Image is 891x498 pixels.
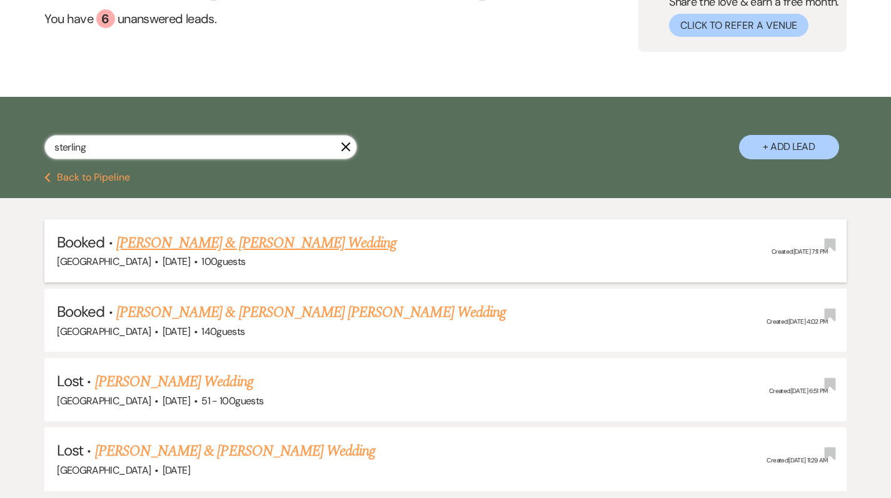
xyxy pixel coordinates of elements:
span: 100 guests [201,255,245,268]
a: [PERSON_NAME] Wedding [95,371,253,393]
span: [GEOGRAPHIC_DATA] [57,255,151,268]
span: [GEOGRAPHIC_DATA] [57,325,151,338]
span: [GEOGRAPHIC_DATA] [57,464,151,477]
span: Lost [57,441,83,460]
button: + Add Lead [739,135,839,159]
span: Lost [57,371,83,391]
button: Back to Pipeline [44,172,130,182]
span: Booked [57,232,104,252]
span: Created: [DATE] 11:29 AM [767,456,827,464]
span: [DATE] [163,325,190,338]
span: Booked [57,302,104,321]
input: Search by name, event date, email address or phone number [44,135,357,159]
span: Created: [DATE] 7:11 PM [772,248,828,256]
button: Click to Refer a Venue [669,14,808,37]
a: [PERSON_NAME] & [PERSON_NAME] Wedding [95,440,375,462]
a: [PERSON_NAME] & [PERSON_NAME] [PERSON_NAME] Wedding [116,301,506,324]
span: 140 guests [201,325,244,338]
span: [GEOGRAPHIC_DATA] [57,394,151,407]
div: 6 [96,9,115,28]
span: [DATE] [163,464,190,477]
a: [PERSON_NAME] & [PERSON_NAME] Wedding [116,232,396,254]
span: [DATE] [163,255,190,268]
span: [DATE] [163,394,190,407]
span: Created: [DATE] 4:02 PM [767,317,828,326]
span: 51 - 100 guests [201,394,263,407]
a: You have 6 unanswered leads. [44,9,499,28]
span: Created: [DATE] 6:51 PM [769,387,828,395]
